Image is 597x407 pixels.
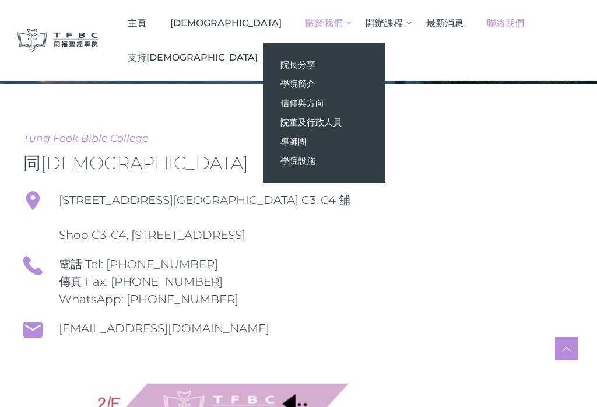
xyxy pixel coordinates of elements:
[366,17,403,29] span: 開辦課程
[426,17,463,29] span: 最新消息
[263,113,385,132] a: 院董及行政人員
[263,151,385,170] a: 學院設施
[170,17,282,29] span: [DEMOGRAPHIC_DATA]
[116,40,270,75] a: 支持[DEMOGRAPHIC_DATA]
[59,290,574,308] span: WhatsApp: [PHONE_NUMBER]
[59,321,269,335] a: [EMAIL_ADDRESS][DOMAIN_NAME]
[280,59,315,70] span: 院長分享
[263,55,385,74] a: 院長分享
[128,52,258,63] span: 支持[DEMOGRAPHIC_DATA]
[305,17,343,29] span: 關於我們
[280,155,315,166] span: 學院設施
[555,337,578,360] a: Scroll to top
[280,78,315,89] span: 學院簡介
[23,152,248,174] span: 同[DEMOGRAPHIC_DATA]
[128,17,146,29] span: 主頁
[23,131,574,146] span: Tung Fook Bible College
[280,117,342,128] span: 院董及行政人員
[59,191,574,209] span: [STREET_ADDRESS][GEOGRAPHIC_DATA] C3-C4 舖
[159,6,294,40] a: [DEMOGRAPHIC_DATA]
[280,97,324,108] span: 信仰與方向
[116,6,159,40] a: 主頁
[263,93,385,113] a: 信仰與方向
[280,136,307,147] span: 導師團
[475,6,536,40] a: 聯絡我們
[59,209,574,244] span: Shop C3-C4, [STREET_ADDRESS]
[59,257,218,271] a: 電話 Tel: [PHONE_NUMBER]
[263,132,385,151] a: 導師團
[59,273,574,290] span: 傳真 Fax: [PHONE_NUMBER]
[293,6,354,40] a: 關於我們
[263,74,385,93] a: 學院簡介
[354,6,415,40] a: 開辦課程
[17,29,99,52] img: 同福聖經學院 TFBC
[487,17,524,29] span: 聯絡我們
[414,6,475,40] a: 最新消息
